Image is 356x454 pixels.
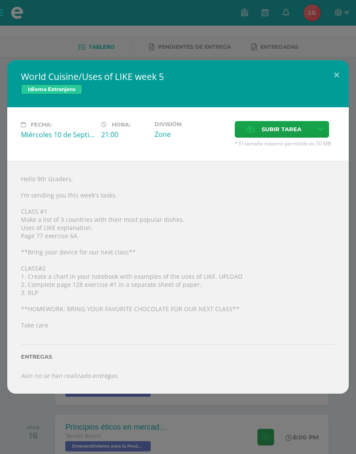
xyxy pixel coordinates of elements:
[101,130,148,139] div: 21:00
[262,121,301,137] span: Subir tarea
[155,130,228,139] div: Zone
[7,161,349,393] div: Hello 9th Graders, I'm sending you this week's tasks. CLASS #1 Make a list of 3 countries with th...
[21,371,117,380] i: Aún no se han realizado entregas
[21,71,335,83] h2: World Cuisine/Uses of LIKE week 5
[21,130,94,139] div: Miércoles 10 de Septiembre
[324,60,349,89] button: Close (Esc)
[31,121,52,128] span: Fecha:
[21,84,82,94] span: Idioma Extranjero
[235,140,335,147] span: * El tamaño máximo permitido es 50 MB
[112,121,130,128] span: Hora:
[155,121,228,127] label: División:
[21,354,335,360] label: Entregas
